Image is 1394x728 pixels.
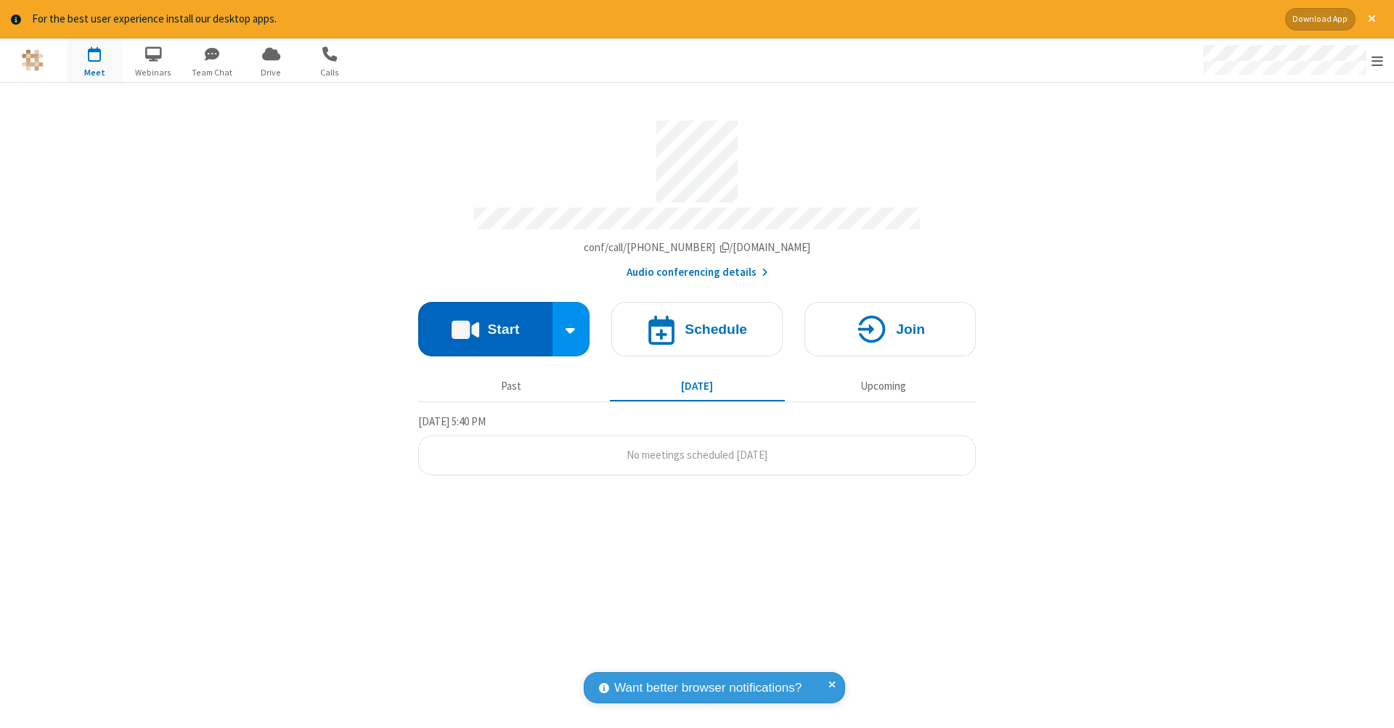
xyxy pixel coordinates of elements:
img: QA Selenium DO NOT DELETE OR CHANGE [22,49,44,71]
span: Drive [244,66,298,79]
button: Upcoming [796,373,971,401]
button: Audio conferencing details [627,264,768,281]
span: No meetings scheduled [DATE] [627,448,767,462]
div: Open menu [1189,38,1394,82]
button: Copy my meeting room linkCopy my meeting room link [584,240,811,256]
button: Logo [5,38,60,82]
span: Meet [68,66,122,79]
button: Schedule [611,302,783,356]
span: Team Chat [185,66,240,79]
span: [DATE] 5:40 PM [418,414,486,428]
div: Start conference options [553,302,590,356]
span: Want better browser notifications? [614,679,802,698]
button: Download App [1285,8,1356,30]
h4: Schedule [685,322,747,336]
button: Start [418,302,553,356]
section: Today's Meetings [418,413,976,475]
h4: Start [487,322,519,336]
button: Close alert [1361,8,1383,30]
button: [DATE] [610,373,785,401]
section: Account details [418,110,976,280]
h4: Join [896,322,925,336]
span: Calls [303,66,357,79]
div: For the best user experience install our desktop apps. [32,11,1274,28]
span: Webinars [126,66,181,79]
button: Past [424,373,599,401]
span: Copy my meeting room link [584,240,811,254]
button: Join [804,302,976,356]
